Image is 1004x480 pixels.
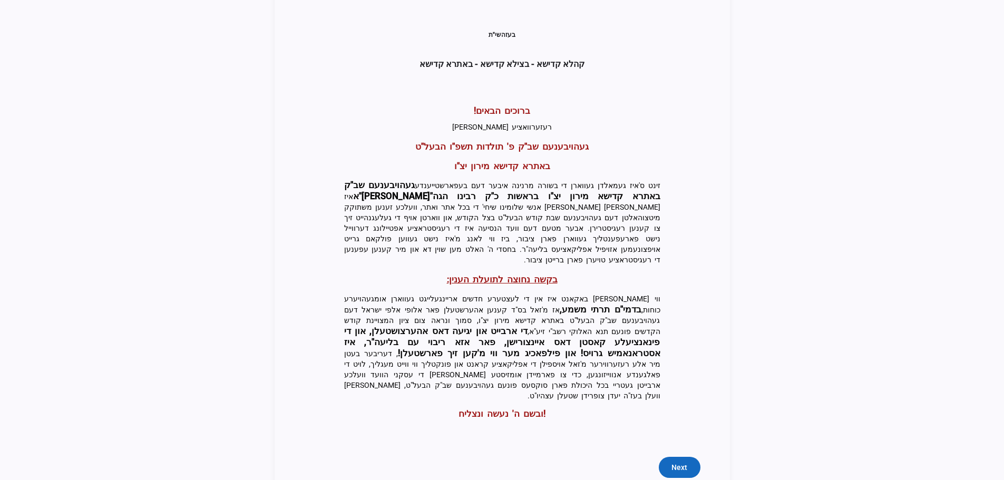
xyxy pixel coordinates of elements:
[344,105,660,116] h1: ברוכים הבאים!
[659,457,700,478] button: Next
[344,180,660,265] p: זינט ס'איז געמאלדן געווארן די בשורה מרנינה איבער דעם בעפארשטייענדע איז [PERSON_NAME] [PERSON_NAME...
[344,293,660,401] p: ווי [PERSON_NAME] באקאנט איז אין די לעצטערע חדשים אריינגעלייגט געווארן אומגעהויערע כוחות, אז מ'זא...
[344,141,660,152] h3: געהויבענעם שב"ק פ' תולדות תשפ"ו הבעל"ט
[560,304,641,315] span: בדמי"ם תרתי משמע,
[420,59,584,70] h3: קהלא קדישא - בצילא קדישא - באתרא קדישא
[344,122,660,132] div: רעזערוואציע [PERSON_NAME]
[489,30,515,40] h5: בעזהשי"ת
[344,408,660,419] div: !ובשם ה' נעשה ונצליח
[344,180,660,201] span: געהויבענעם שב"ק באתרא קדישא מירון יצ"ו בראשות כ"ק רבינו הגה"[PERSON_NAME]"א
[344,274,660,285] h3: בקשה נחוצה לתועלת הענין:
[344,326,660,358] span: די ארבייט און יגיעה דאס אהערצושטעלן, און די פינאנציעלע קאסטן דאס איינצורישן, פאר אזא ריבוי עם בלי...
[671,462,687,473] span: Next
[344,161,660,171] h3: באתרא קדישא מירון יצ"ו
